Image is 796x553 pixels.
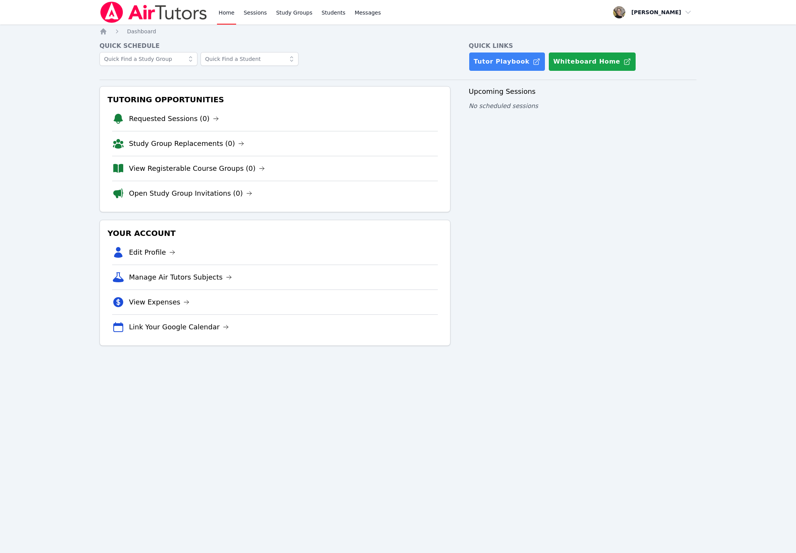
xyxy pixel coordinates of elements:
input: Quick Find a Student [201,52,298,66]
a: Dashboard [127,28,156,35]
h4: Quick Schedule [99,41,450,51]
span: No scheduled sessions [469,102,538,110]
a: View Registerable Course Groups (0) [129,163,265,174]
a: Study Group Replacements (0) [129,138,244,149]
input: Quick Find a Study Group [99,52,197,66]
a: View Expenses [129,297,189,308]
a: Requested Sessions (0) [129,113,219,124]
a: Tutor Playbook [469,52,545,71]
img: Air Tutors [99,2,208,23]
a: Manage Air Tutors Subjects [129,272,232,283]
h3: Your Account [106,226,444,240]
span: Messages [355,9,381,16]
a: Open Study Group Invitations (0) [129,188,252,199]
h3: Tutoring Opportunities [106,93,444,106]
button: Whiteboard Home [548,52,636,71]
h3: Upcoming Sessions [469,86,696,97]
h4: Quick Links [469,41,696,51]
span: Dashboard [127,28,156,34]
a: Link Your Google Calendar [129,322,229,332]
nav: Breadcrumb [99,28,696,35]
a: Edit Profile [129,247,175,258]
